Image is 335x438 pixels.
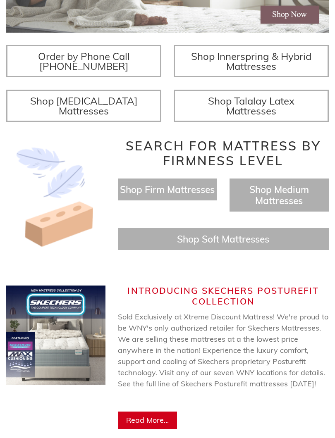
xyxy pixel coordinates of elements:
span: Shop [MEDICAL_DATA] Mattresses [30,95,138,117]
a: Read More... [118,412,177,429]
span: Shop Talalay Latex Mattresses [208,95,294,117]
span: Introducing Skechers Posturefit Collection [127,285,319,306]
a: Shop Talalay Latex Mattresses [174,90,329,122]
a: Shop Medium Mattresses [249,183,309,207]
span: Read More... [126,415,169,425]
img: Image-of-brick- and-feather-representing-firm-and-soft-feel [6,138,105,257]
span: Shop Innerspring & Hybrid Mattresses [191,50,311,72]
a: Shop Innerspring & Hybrid Mattresses [174,45,329,77]
img: Skechers Web Banner (750 x 750 px) (2).jpg__PID:de10003e-3404-460f-8276-e05f03caa093 [6,286,105,385]
span: Search for Mattress by Firmness Level [126,138,321,169]
a: Shop Firm Mattresses [120,183,215,195]
span: Order by Phone Call [PHONE_NUMBER] [38,50,130,72]
a: Order by Phone Call [PHONE_NUMBER] [6,45,161,77]
span: Sold Exclusively at Xtreme Discount Mattress! We're proud to be WNY's only authorized retailer fo... [118,312,328,411]
a: Shop Soft Mattresses [177,233,269,245]
a: Shop [MEDICAL_DATA] Mattresses [6,90,161,122]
